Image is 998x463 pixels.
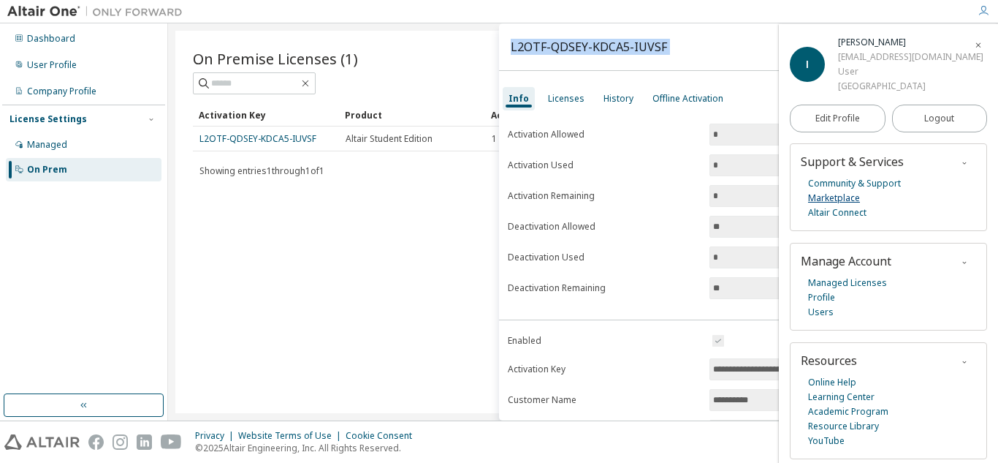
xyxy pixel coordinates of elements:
div: User Profile [27,59,77,71]
div: User [838,64,983,79]
div: License Settings [9,113,87,125]
label: Customer Name [508,394,701,406]
a: L2OTF-QDSEY-KDCA5-IUVSF [199,132,316,145]
a: Academic Program [808,404,888,419]
div: Privacy [195,430,238,442]
a: Altair Connect [808,206,866,220]
div: Licenses [548,93,584,105]
div: Dashboard [27,33,75,45]
div: Info [508,93,529,105]
label: Deactivation Remaining [508,282,701,294]
img: Altair One [7,4,190,19]
div: History [603,93,633,105]
label: Activation Allowed [508,129,701,140]
div: Managed [27,139,67,151]
div: Company Profile [27,86,96,97]
a: Profile [808,290,835,305]
div: Product [345,103,479,127]
span: l [806,59,809,71]
span: Resources [801,353,857,369]
div: Cookie Consent [346,430,421,442]
a: Online Help [808,375,856,390]
label: Activation Used [508,159,701,171]
div: lenata teta [838,35,983,50]
span: Support & Services [801,154,904,170]
a: Managed Licenses [808,276,887,290]
label: Activation Key [508,364,701,375]
a: Resource Library [808,419,879,434]
span: Logout [924,111,954,126]
a: Community & Support [808,176,901,191]
div: Activation Key [199,103,333,127]
button: Logout [892,105,988,132]
img: linkedin.svg [137,434,152,450]
label: Enabled [508,335,701,347]
a: Learning Center [808,390,875,404]
div: Website Terms of Use [238,430,346,442]
a: Marketplace [808,191,860,206]
span: On Premise Licenses (1) [193,48,358,69]
label: Deactivation Allowed [508,221,701,233]
div: On Prem [27,164,67,176]
img: altair_logo.svg [4,434,80,450]
span: Manage Account [801,253,891,269]
div: [EMAIL_ADDRESS][DOMAIN_NAME] [838,50,983,64]
img: instagram.svg [113,434,128,450]
div: [GEOGRAPHIC_DATA] [838,79,983,94]
label: Activation Remaining [508,190,701,202]
div: Activation Allowed [491,103,625,127]
span: Showing entries 1 through 1 of 1 [199,165,324,177]
span: Altair Student Edition [346,133,433,145]
span: Edit Profile [815,113,860,124]
img: youtube.svg [161,434,182,450]
img: facebook.svg [88,434,104,450]
label: Deactivation Used [508,252,701,263]
span: 1 [492,133,497,145]
p: © 2025 Altair Engineering, Inc. All Rights Reserved. [195,442,421,454]
div: Offline Activation [652,93,723,105]
a: Users [808,305,834,320]
a: Edit Profile [790,105,885,132]
div: L2OTF-QDSEY-KDCA5-IUVSF [511,41,667,53]
a: YouTube [808,434,845,448]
